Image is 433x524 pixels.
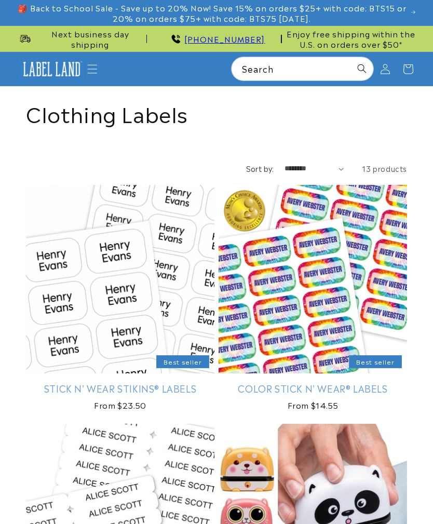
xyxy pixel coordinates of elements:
[17,26,147,51] div: Announcement
[26,99,407,126] h1: Clothing Labels
[16,55,87,83] a: Label Land
[246,163,274,173] label: Sort by:
[26,382,214,394] a: Stick N' Wear Stikins® Labels
[286,26,416,51] div: Announcement
[33,29,147,49] span: Next business day shipping
[81,58,104,80] summary: Menu
[286,29,416,49] span: Enjoy free shipping within the U.S. on orders over $50*
[219,382,407,394] a: Color Stick N' Wear® Labels
[20,59,84,79] img: Label Land
[17,3,407,23] span: 🎒 Back to School Sale - Save up to 20% Now! Save 15% on orders $25+ with code: BTS15 or 20% on or...
[350,57,373,80] button: Search
[184,33,265,45] a: [PHONE_NUMBER]
[362,163,407,173] span: 13 products
[151,26,281,51] div: Announcement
